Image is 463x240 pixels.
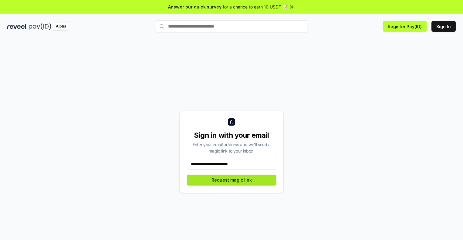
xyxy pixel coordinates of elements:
span: Answer our quick survey [168,4,221,10]
div: Enter your email address and we’ll send a magic link to your inbox. [187,141,276,154]
img: pay_id [29,23,51,30]
button: Register Pay(ID) [383,21,427,32]
div: Alpha [52,23,69,30]
span: for a chance to earn 10 USDT 📝 [223,4,288,10]
button: Request magic link [187,175,276,186]
button: Sign In [431,21,456,32]
img: logo_small [228,118,235,126]
div: Sign in with your email [187,130,276,140]
img: reveel_dark [7,23,28,30]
